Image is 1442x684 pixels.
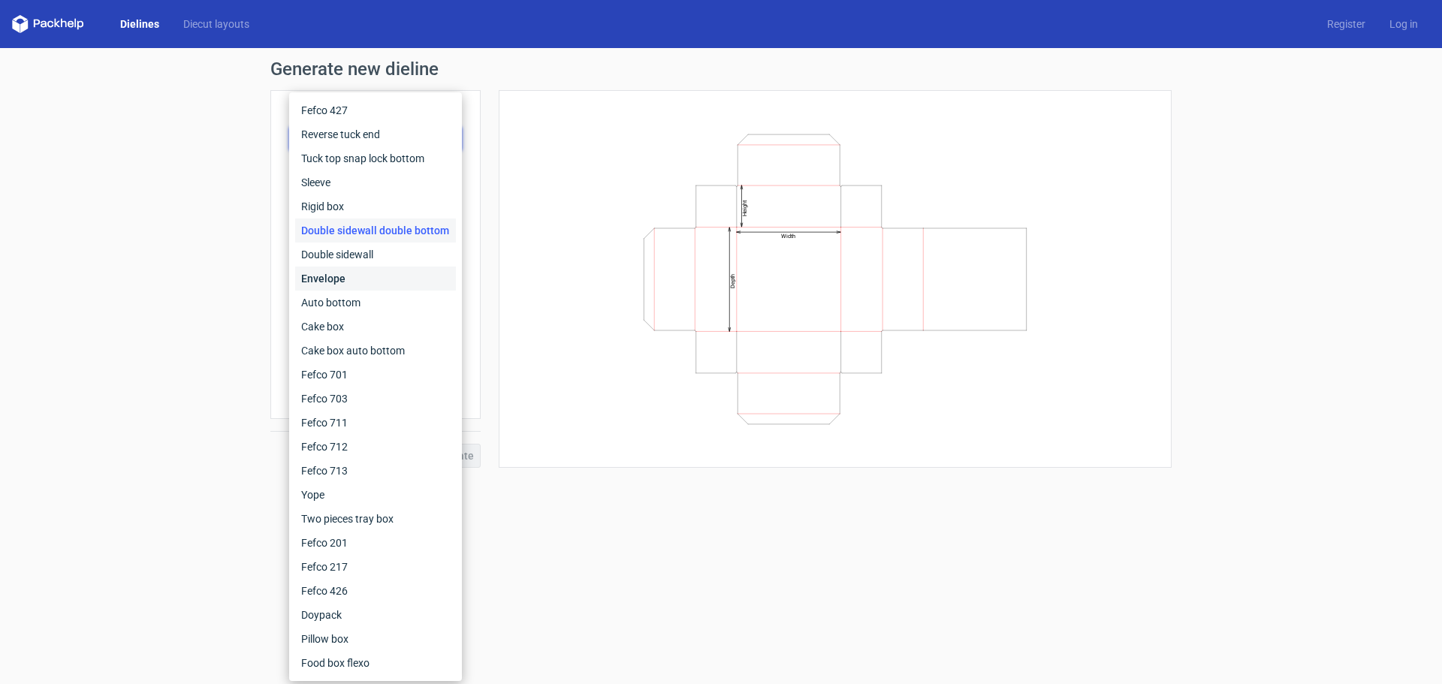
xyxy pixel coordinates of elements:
div: Fefco 712 [295,435,456,459]
div: Auto bottom [295,291,456,315]
div: Rigid box [295,194,456,218]
div: Fefco 201 [295,531,456,555]
div: Fefco 703 [295,387,456,411]
div: Fefco 713 [295,459,456,483]
div: Fefco 217 [295,555,456,579]
div: Doypack [295,603,456,627]
div: Yope [295,483,456,507]
div: Fefco 427 [295,98,456,122]
div: Double sidewall [295,243,456,267]
a: Dielines [108,17,171,32]
h1: Generate new dieline [270,60,1172,78]
div: Double sidewall double bottom [295,218,456,243]
div: Fefco 701 [295,363,456,387]
div: Pillow box [295,627,456,651]
div: Fefco 426 [295,579,456,603]
div: Sleeve [295,170,456,194]
div: Cake box [295,315,456,339]
text: Depth [729,274,736,288]
text: Height [741,199,748,215]
div: Food box flexo [295,651,456,675]
div: Cake box auto bottom [295,339,456,363]
div: Envelope [295,267,456,291]
div: Two pieces tray box [295,507,456,531]
div: Reverse tuck end [295,122,456,146]
a: Diecut layouts [171,17,261,32]
text: Width [781,233,795,240]
div: Tuck top snap lock bottom [295,146,456,170]
a: Register [1315,17,1377,32]
div: Fefco 711 [295,411,456,435]
a: Log in [1377,17,1430,32]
